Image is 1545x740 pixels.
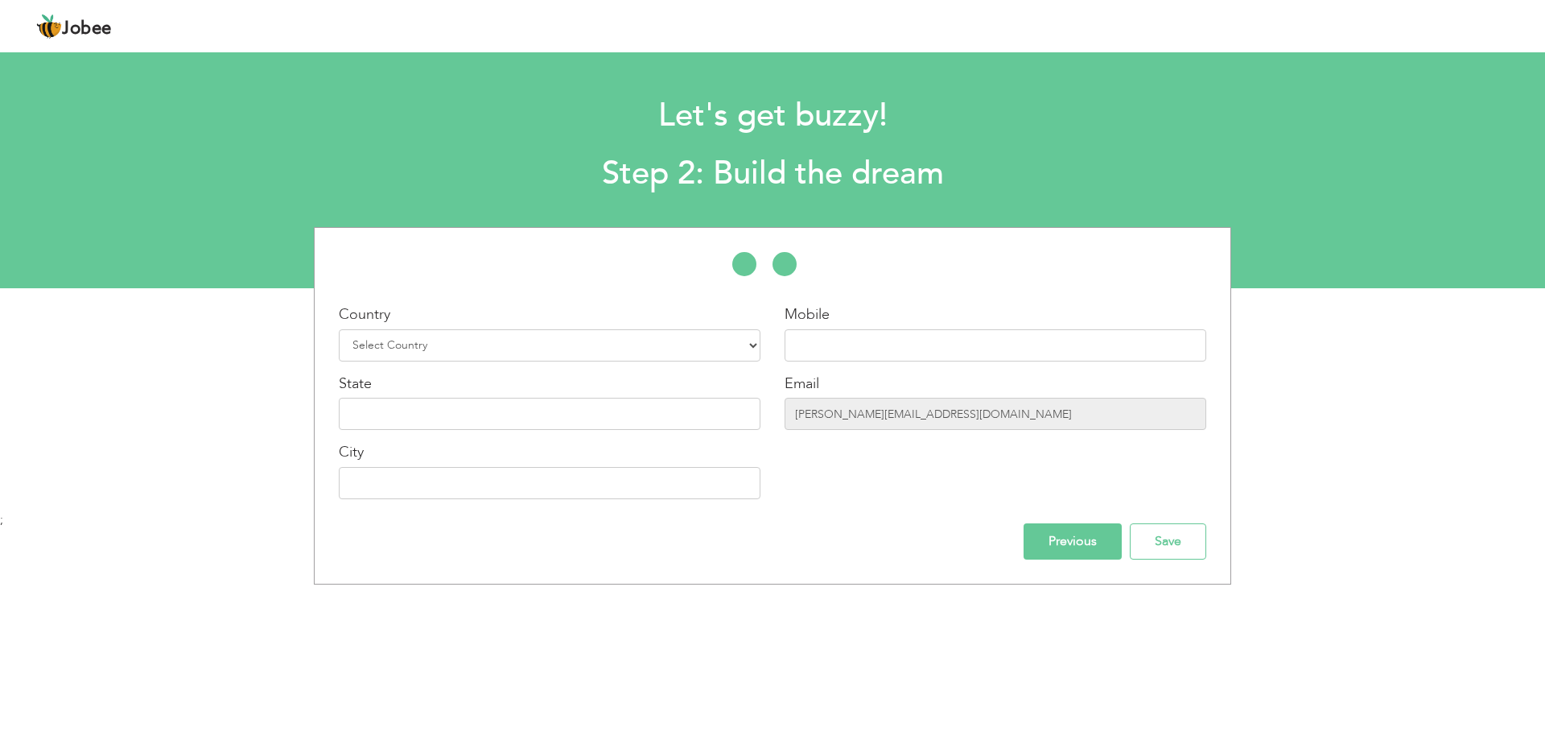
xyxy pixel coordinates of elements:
label: Mobile [785,304,830,325]
span: Jobee [62,20,112,38]
input: Save [1130,523,1206,560]
h2: Step 2: Build the dream [205,153,1340,195]
label: Email [785,374,819,395]
input: Previous [1024,523,1122,560]
label: Country [339,304,390,325]
label: City [339,442,364,463]
img: jobee.io [36,14,62,39]
h1: Let's get buzzy! [205,95,1340,137]
label: State [339,374,372,395]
